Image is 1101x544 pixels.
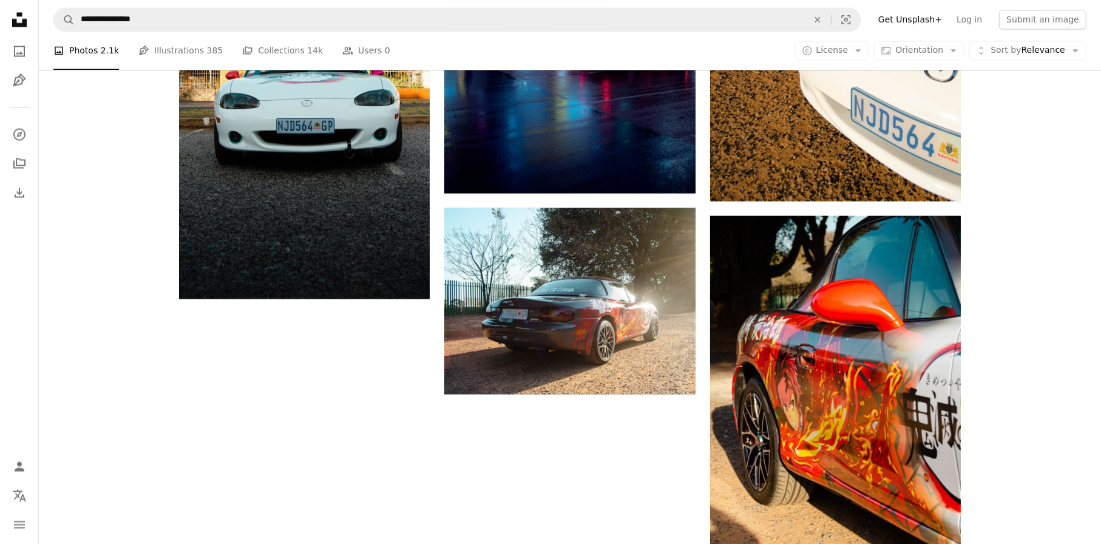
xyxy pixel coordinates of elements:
span: 385 [207,44,223,58]
span: License [816,46,849,55]
button: Visual search [832,8,861,31]
button: Orientation [874,41,964,61]
button: Language [7,483,32,508]
a: Download History [7,180,32,205]
button: Submit an image [999,10,1086,29]
button: Search Unsplash [54,8,75,31]
a: Users 0 [342,32,390,70]
a: Log in / Sign up [7,454,32,478]
a: Illustrations [7,68,32,92]
button: Sort byRelevance [969,41,1086,61]
a: Log in [949,10,989,29]
span: Relevance [991,45,1065,57]
a: a car with a painted design [710,400,961,411]
span: Sort by [991,46,1021,55]
span: 14k [307,44,323,58]
button: Clear [804,8,831,31]
span: 0 [385,44,390,58]
a: Home — Unsplash [7,7,32,34]
a: Collections 14k [242,32,323,70]
a: a black sports car [444,296,695,307]
button: Menu [7,512,32,537]
img: a black sports car [444,208,695,395]
a: Explore [7,122,32,146]
form: Find visuals sitewide [53,7,861,32]
a: Photos [7,39,32,63]
a: a white car parked on a driveway [179,83,430,93]
a: Illustrations 385 [138,32,223,70]
button: License [795,41,870,61]
a: Collections [7,151,32,175]
span: Orientation [895,46,943,55]
a: Get Unsplash+ [871,10,949,29]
